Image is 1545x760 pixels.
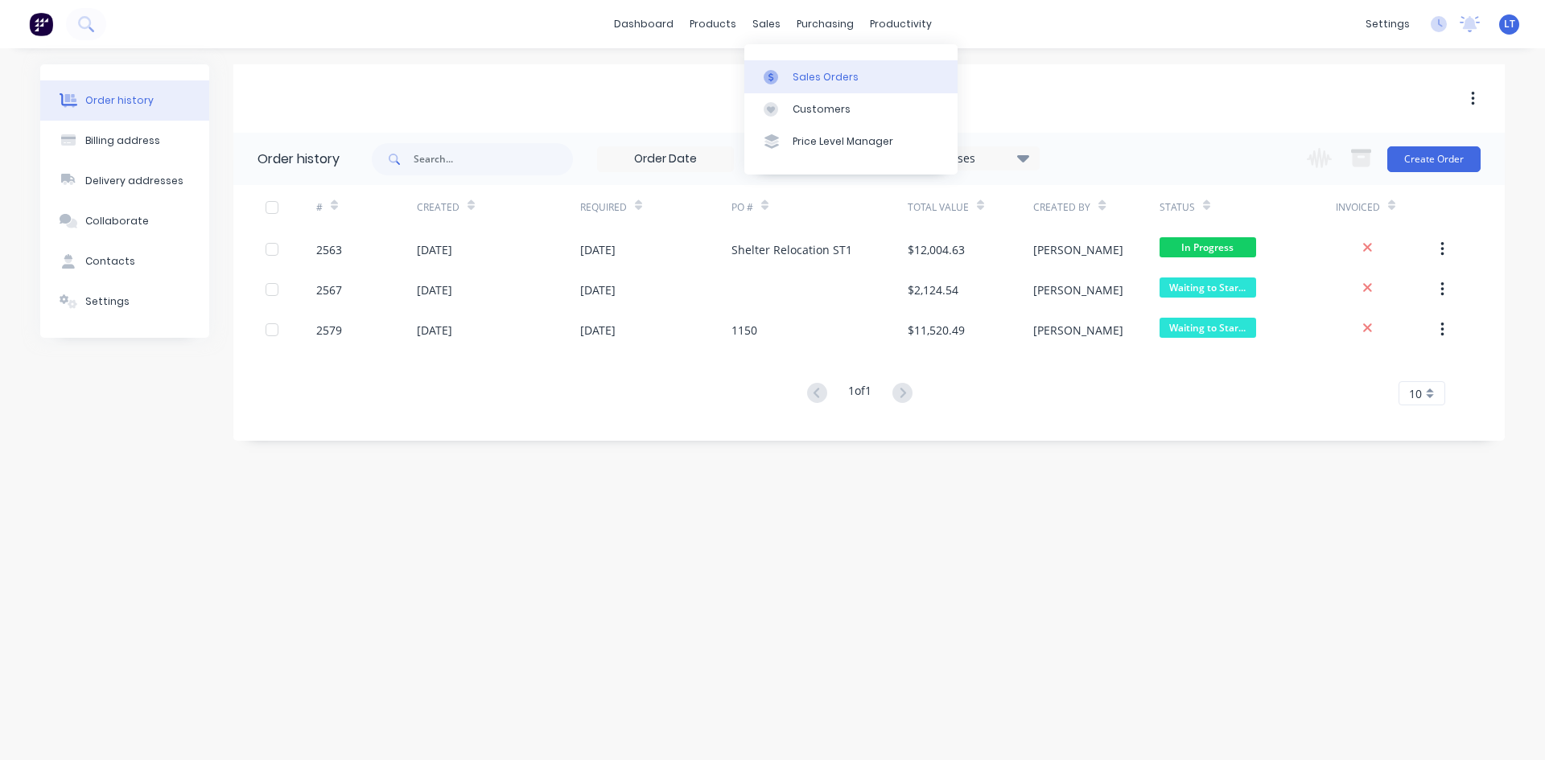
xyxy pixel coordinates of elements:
[85,93,154,108] div: Order history
[908,281,958,298] div: $2,124.54
[908,322,965,339] div: $11,520.49
[85,254,135,269] div: Contacts
[316,200,323,215] div: #
[1336,185,1436,229] div: Invoiced
[908,185,1033,229] div: Total Value
[793,102,851,117] div: Customers
[40,281,209,322] button: Settings
[40,241,209,281] button: Contacts
[40,161,209,201] button: Delivery addresses
[580,281,616,298] div: [DATE]
[1033,241,1123,258] div: [PERSON_NAME]
[1387,146,1481,172] button: Create Order
[1160,200,1195,215] div: Status
[580,185,731,229] div: Required
[29,12,53,36] img: Factory
[1358,12,1418,36] div: settings
[793,134,893,149] div: Price Level Manager
[40,201,209,241] button: Collaborate
[744,93,958,125] a: Customers
[316,241,342,258] div: 2563
[1033,322,1123,339] div: [PERSON_NAME]
[40,121,209,161] button: Billing address
[580,322,616,339] div: [DATE]
[731,241,852,258] div: Shelter Relocation ST1
[85,134,160,148] div: Billing address
[1160,277,1256,298] span: Waiting to Star...
[731,185,908,229] div: PO #
[417,241,452,258] div: [DATE]
[85,214,149,228] div: Collaborate
[731,322,757,339] div: 1150
[1336,200,1380,215] div: Invoiced
[848,382,871,405] div: 1 of 1
[580,200,627,215] div: Required
[316,185,417,229] div: #
[417,322,452,339] div: [DATE]
[744,60,958,92] a: Sales Orders
[316,281,342,298] div: 2567
[316,322,342,339] div: 2579
[417,185,580,229] div: Created
[908,241,965,258] div: $12,004.63
[1033,281,1123,298] div: [PERSON_NAME]
[580,241,616,258] div: [DATE]
[1160,318,1256,338] span: Waiting to Star...
[682,12,744,36] div: products
[414,143,573,175] input: Search...
[85,294,130,309] div: Settings
[862,12,940,36] div: productivity
[1160,185,1336,229] div: Status
[1033,200,1090,215] div: Created By
[40,80,209,121] button: Order history
[744,12,789,36] div: sales
[417,281,452,298] div: [DATE]
[257,150,340,169] div: Order history
[1409,385,1422,402] span: 10
[606,12,682,36] a: dashboard
[417,200,459,215] div: Created
[1033,185,1159,229] div: Created By
[904,150,1039,167] div: 16 Statuses
[598,147,733,171] input: Order Date
[793,70,859,84] div: Sales Orders
[908,200,969,215] div: Total Value
[744,125,958,158] a: Price Level Manager
[1504,17,1515,31] span: LT
[789,12,862,36] div: purchasing
[85,174,183,188] div: Delivery addresses
[731,200,753,215] div: PO #
[1160,237,1256,257] span: In Progress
